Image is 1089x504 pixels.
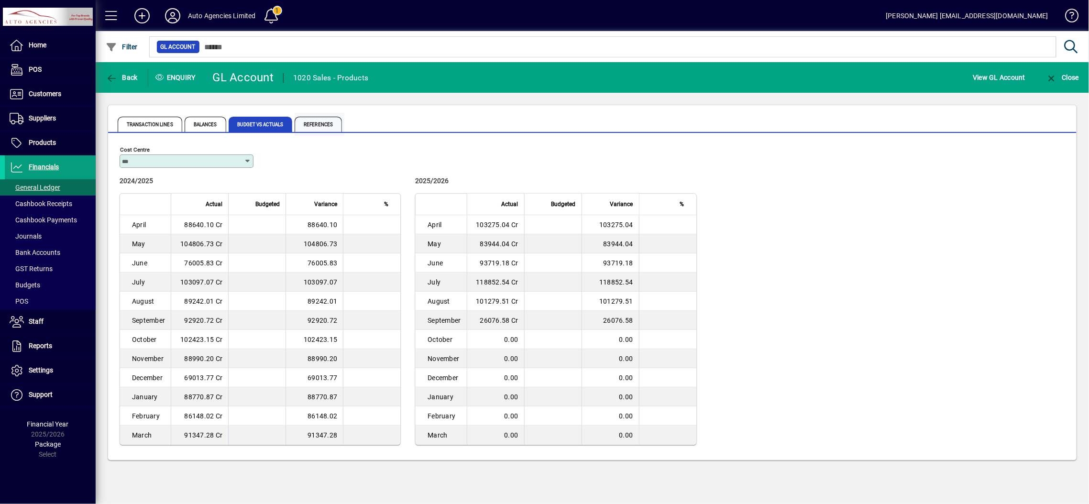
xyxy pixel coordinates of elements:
[293,70,368,86] div: 1020 Sales - Products
[619,393,633,401] span: 0.00
[120,177,153,185] span: 2024/2025
[467,311,524,330] td: 26076.58 Cr
[103,38,140,55] button: Filter
[171,368,228,387] td: 69013.77 Cr
[428,373,461,383] div: December
[132,220,165,230] div: April
[171,406,228,426] td: 86148.02 Cr
[35,440,61,448] span: Package
[132,335,165,344] div: October
[5,33,96,57] a: Home
[132,354,165,363] div: November
[467,426,524,445] td: 0.00
[5,334,96,358] a: Reports
[467,253,524,273] td: 93719.18 Cr
[10,200,72,208] span: Cashbook Receipts
[619,431,633,439] span: 0.00
[10,216,77,224] span: Cashbook Payments
[428,392,461,402] div: January
[132,277,165,287] div: July
[171,426,228,445] td: 91347.28 Cr
[971,69,1028,86] button: View GL Account
[467,330,524,349] td: 0.00
[428,258,461,268] div: June
[428,239,461,249] div: May
[106,74,138,81] span: Back
[171,234,228,253] td: 104806.73 Cr
[619,336,633,343] span: 0.00
[467,215,524,234] td: 103275.04 Cr
[132,373,165,383] div: December
[171,273,228,292] td: 103097.07 Cr
[428,316,461,325] div: September
[428,354,461,363] div: November
[5,58,96,82] a: POS
[206,199,222,209] span: Actual
[29,163,59,171] span: Financials
[29,318,44,325] span: Staff
[428,277,461,287] div: July
[619,412,633,420] span: 0.00
[604,259,633,267] span: 93719.18
[308,431,337,439] span: 91347.28
[5,277,96,293] a: Budgets
[5,179,96,196] a: General Ledger
[308,374,337,382] span: 69013.77
[308,355,337,362] span: 88990.20
[10,232,42,240] span: Journals
[10,184,60,191] span: General Ledger
[5,131,96,155] a: Products
[5,261,96,277] a: GST Returns
[10,265,53,273] span: GST Returns
[308,317,337,324] span: 92920.72
[171,349,228,368] td: 88990.20 Cr
[5,107,96,131] a: Suppliers
[467,273,524,292] td: 118852.54 Cr
[10,297,28,305] span: POS
[304,336,337,343] span: 102423.15
[10,249,60,256] span: Bank Accounts
[103,69,140,86] button: Back
[314,199,337,209] span: Variance
[467,349,524,368] td: 0.00
[308,393,337,401] span: 88770.87
[619,355,633,362] span: 0.00
[188,8,256,23] div: Auto Agencies Limited
[428,411,461,421] div: February
[157,7,188,24] button: Profile
[308,297,337,305] span: 89242.01
[185,117,226,132] span: Balances
[171,215,228,234] td: 88640.10 Cr
[308,259,337,267] span: 76005.83
[308,221,337,229] span: 88640.10
[96,69,148,86] app-page-header-button: Back
[132,296,165,306] div: August
[428,220,461,230] div: April
[120,146,150,153] mat-label: Cost Centre
[148,70,206,85] div: Enquiry
[1035,69,1089,86] app-page-header-button: Close enquiry
[5,212,96,228] a: Cashbook Payments
[886,8,1048,23] div: [PERSON_NAME] [EMAIL_ADDRESS][DOMAIN_NAME]
[161,42,196,52] span: GL Account
[428,430,461,440] div: March
[171,330,228,349] td: 102423.15 Cr
[5,359,96,383] a: Settings
[467,234,524,253] td: 83944.04 Cr
[428,335,461,344] div: October
[5,196,96,212] a: Cashbook Receipts
[171,292,228,311] td: 89242.01 Cr
[29,139,56,146] span: Products
[29,391,53,398] span: Support
[308,412,337,420] span: 86148.02
[384,199,388,209] span: %
[171,311,228,330] td: 92920.72 Cr
[171,387,228,406] td: 88770.87 Cr
[551,199,576,209] span: Budgeted
[118,117,182,132] span: Transaction lines
[415,177,449,185] span: 2025/2026
[1043,69,1081,86] button: Close
[467,292,524,311] td: 101279.51 Cr
[127,7,157,24] button: Add
[599,278,633,286] span: 118852.54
